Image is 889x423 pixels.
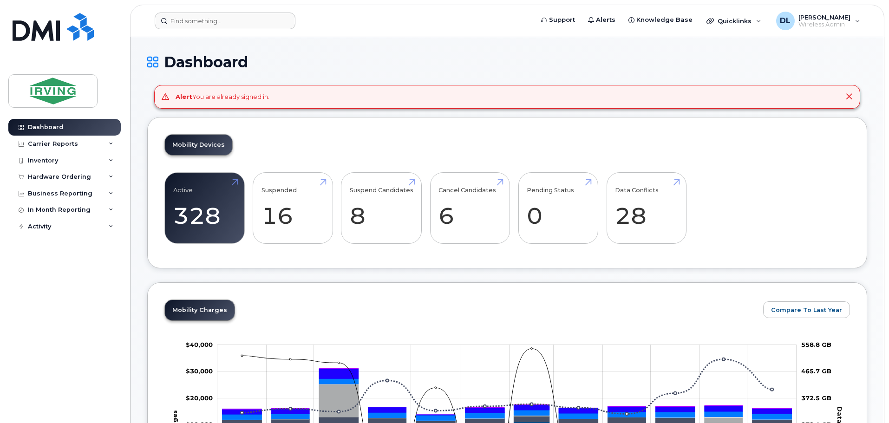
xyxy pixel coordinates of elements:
div: You are already signed in. [176,92,269,101]
tspan: 465.7 GB [801,367,831,375]
tspan: $30,000 [186,367,213,375]
a: Suspended 16 [261,177,324,239]
a: Pending Status 0 [527,177,589,239]
a: Suspend Candidates 8 [350,177,413,239]
span: Compare To Last Year [771,306,842,314]
h1: Dashboard [147,54,867,70]
a: Active 328 [173,177,236,239]
tspan: 372.5 GB [801,394,831,401]
a: Cancel Candidates 6 [438,177,501,239]
g: Data [222,416,792,423]
a: Mobility Devices [165,135,232,155]
tspan: $40,000 [186,340,213,348]
a: Data Conflicts 28 [615,177,678,239]
tspan: 558.8 GB [801,340,831,348]
button: Compare To Last Year [763,301,850,318]
a: Mobility Charges [165,300,235,320]
g: $0 [186,367,213,375]
tspan: $20,000 [186,394,213,401]
strong: Alert [176,93,192,100]
g: $0 [186,394,213,401]
g: $0 [186,340,213,348]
